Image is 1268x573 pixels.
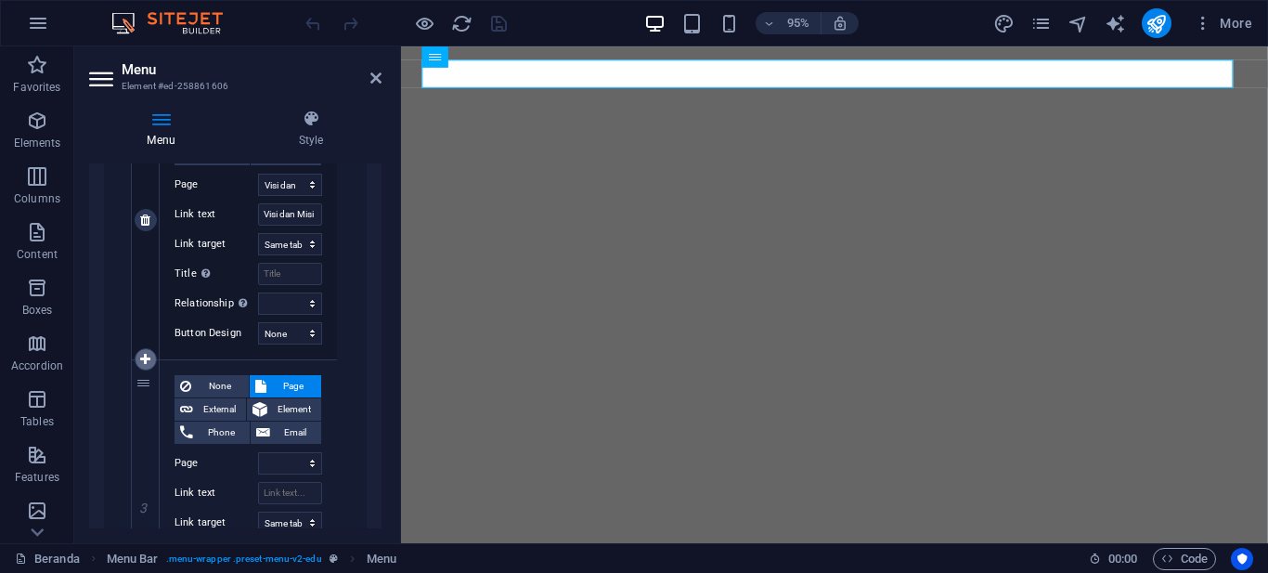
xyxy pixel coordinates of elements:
[175,398,246,421] button: External
[247,398,321,421] button: Element
[783,12,813,34] h6: 95%
[107,548,159,570] span: Click to select. Double-click to edit
[251,422,322,444] button: Email
[175,512,258,534] label: Link target
[1105,13,1126,34] i: AI Writer
[1153,548,1216,570] button: Code
[175,263,258,285] label: Title
[1105,12,1127,34] button: text_generator
[1161,548,1208,570] span: Code
[14,191,60,206] p: Columns
[13,80,60,95] p: Favorites
[175,174,258,196] label: Page
[175,375,249,397] button: None
[22,303,53,318] p: Boxes
[89,110,240,149] h4: Menu
[197,375,243,397] span: None
[1030,12,1053,34] button: pages
[993,12,1016,34] button: design
[15,470,59,485] p: Features
[175,293,258,315] label: Relationship
[258,482,322,504] input: Link text...
[107,548,396,570] nav: breadcrumb
[122,61,382,78] h2: Menu
[756,12,822,34] button: 95%
[166,548,322,570] span: . menu-wrapper .preset-menu-v2-edu
[1067,13,1089,34] i: Navigator
[175,452,258,475] label: Page
[1089,548,1138,570] h6: Session time
[122,78,344,95] h3: Element #ed-258861606
[175,482,258,504] label: Link text
[276,422,317,444] span: Email
[1186,8,1260,38] button: More
[832,15,848,32] i: On resize automatically adjust zoom level to fit chosen device.
[450,12,472,34] button: reload
[175,322,258,345] label: Button Design
[258,203,322,226] input: Link text...
[1231,548,1253,570] button: Usercentrics
[130,501,157,515] em: 3
[199,422,244,444] span: Phone
[1121,552,1124,566] span: :
[273,398,316,421] span: Element
[330,553,338,564] i: This element is a customizable preset
[250,375,322,397] button: Page
[175,233,258,255] label: Link target
[451,13,472,34] i: Reload page
[1108,548,1137,570] span: 00 00
[1030,13,1052,34] i: Pages (Ctrl+Alt+S)
[1145,13,1167,34] i: Publish
[1142,8,1171,38] button: publish
[413,12,435,34] button: Click here to leave preview mode and continue editing
[367,548,396,570] span: Click to select. Double-click to edit
[993,13,1015,34] i: Design (Ctrl+Alt+Y)
[199,398,240,421] span: External
[15,548,80,570] a: Click to cancel selection. Double-click to open Pages
[20,414,54,429] p: Tables
[258,263,322,285] input: Title
[14,136,61,150] p: Elements
[175,422,250,444] button: Phone
[240,110,382,149] h4: Style
[1194,14,1252,33] span: More
[1067,12,1090,34] button: navigator
[175,203,258,226] label: Link text
[272,375,317,397] span: Page
[11,358,63,373] p: Accordion
[107,12,246,34] img: Editor Logo
[17,247,58,262] p: Content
